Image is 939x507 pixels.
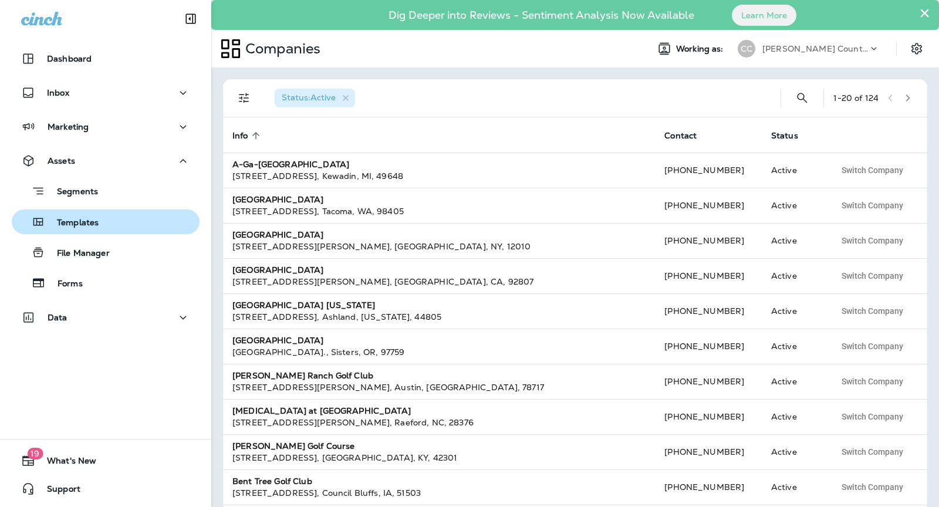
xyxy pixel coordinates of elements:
[655,364,762,399] td: [PHONE_NUMBER]
[12,47,200,70] button: Dashboard
[842,413,903,421] span: Switch Company
[762,469,826,505] td: Active
[27,448,43,459] span: 19
[842,272,903,280] span: Switch Company
[762,364,826,399] td: Active
[835,302,910,320] button: Switch Company
[232,311,646,323] div: [STREET_ADDRESS] , Ashland , [US_STATE] , 44805
[842,377,903,386] span: Switch Company
[12,240,200,265] button: File Manager
[47,54,92,63] p: Dashboard
[354,13,728,17] p: Dig Deeper into Reviews - Sentiment Analysis Now Available
[842,307,903,315] span: Switch Company
[12,209,200,234] button: Templates
[232,381,646,393] div: [STREET_ADDRESS][PERSON_NAME] , Austin , [GEOGRAPHIC_DATA] , 78717
[762,293,826,329] td: Active
[835,443,910,461] button: Switch Company
[232,452,646,464] div: [STREET_ADDRESS] , [GEOGRAPHIC_DATA] , KY , 42301
[12,306,200,329] button: Data
[12,178,200,204] button: Segments
[664,131,697,141] span: Contact
[48,156,75,165] p: Assets
[835,161,910,179] button: Switch Company
[842,448,903,456] span: Switch Company
[655,258,762,293] td: [PHONE_NUMBER]
[919,4,930,22] button: Close
[232,335,323,346] strong: [GEOGRAPHIC_DATA]
[12,115,200,138] button: Marketing
[35,456,96,470] span: What's New
[232,265,323,275] strong: [GEOGRAPHIC_DATA]
[762,153,826,188] td: Active
[282,92,336,103] span: Status : Active
[232,131,248,141] span: Info
[762,399,826,434] td: Active
[664,130,712,141] span: Contact
[835,232,910,249] button: Switch Company
[833,93,879,103] div: 1 - 20 of 124
[655,153,762,188] td: [PHONE_NUMBER]
[732,5,796,26] button: Learn More
[48,122,89,131] p: Marketing
[655,223,762,258] td: [PHONE_NUMBER]
[232,86,256,110] button: Filters
[275,89,355,107] div: Status:Active
[45,187,98,198] p: Segments
[842,483,903,491] span: Switch Company
[762,188,826,223] td: Active
[762,44,868,53] p: [PERSON_NAME] Country Club
[45,218,99,229] p: Templates
[232,346,646,358] div: [GEOGRAPHIC_DATA]. , Sisters , OR , 97759
[232,170,646,182] div: [STREET_ADDRESS] , Kewadin , MI , 49648
[232,441,355,451] strong: [PERSON_NAME] Golf Course
[676,44,726,54] span: Working as:
[241,40,320,58] p: Companies
[35,484,80,498] span: Support
[174,7,207,31] button: Collapse Sidebar
[232,487,646,499] div: [STREET_ADDRESS] , Council Bluffs , IA , 51503
[835,373,910,390] button: Switch Company
[762,329,826,364] td: Active
[232,241,646,252] div: [STREET_ADDRESS][PERSON_NAME] , [GEOGRAPHIC_DATA] , NY , 12010
[48,313,67,322] p: Data
[655,434,762,469] td: [PHONE_NUMBER]
[655,399,762,434] td: [PHONE_NUMBER]
[232,130,264,141] span: Info
[232,417,646,428] div: [STREET_ADDRESS][PERSON_NAME] , Raeford , NC , 28376
[655,293,762,329] td: [PHONE_NUMBER]
[12,271,200,295] button: Forms
[45,248,110,259] p: File Manager
[842,201,903,209] span: Switch Company
[835,337,910,355] button: Switch Company
[232,405,411,416] strong: [MEDICAL_DATA] at [GEOGRAPHIC_DATA]
[762,223,826,258] td: Active
[738,40,755,58] div: CC
[12,149,200,173] button: Assets
[771,130,813,141] span: Status
[835,408,910,425] button: Switch Company
[12,81,200,104] button: Inbox
[835,267,910,285] button: Switch Company
[835,197,910,214] button: Switch Company
[791,86,814,110] button: Search Companies
[232,205,646,217] div: [STREET_ADDRESS] , Tacoma , WA , 98405
[655,469,762,505] td: [PHONE_NUMBER]
[771,131,798,141] span: Status
[762,258,826,293] td: Active
[12,449,200,472] button: 19What's New
[842,342,903,350] span: Switch Company
[655,188,762,223] td: [PHONE_NUMBER]
[835,478,910,496] button: Switch Company
[232,159,349,170] strong: A-Ga-[GEOGRAPHIC_DATA]
[906,38,927,59] button: Settings
[232,229,323,240] strong: [GEOGRAPHIC_DATA]
[47,88,69,97] p: Inbox
[232,194,323,205] strong: [GEOGRAPHIC_DATA]
[232,300,375,310] strong: [GEOGRAPHIC_DATA] [US_STATE]
[232,276,646,288] div: [STREET_ADDRESS][PERSON_NAME] , [GEOGRAPHIC_DATA] , CA , 92807
[232,370,373,381] strong: [PERSON_NAME] Ranch Golf Club
[46,279,83,290] p: Forms
[842,166,903,174] span: Switch Company
[655,329,762,364] td: [PHONE_NUMBER]
[12,477,200,501] button: Support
